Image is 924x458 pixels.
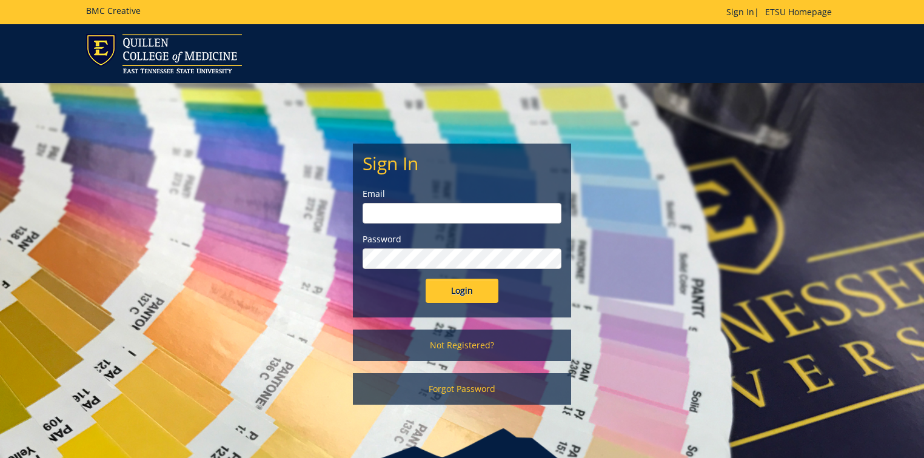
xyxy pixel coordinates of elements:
[353,373,571,405] a: Forgot Password
[353,330,571,361] a: Not Registered?
[426,279,498,303] input: Login
[86,6,141,15] h5: BMC Creative
[86,34,242,73] img: ETSU logo
[726,6,754,18] a: Sign In
[726,6,838,18] p: |
[759,6,838,18] a: ETSU Homepage
[363,153,561,173] h2: Sign In
[363,188,561,200] label: Email
[363,233,561,245] label: Password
